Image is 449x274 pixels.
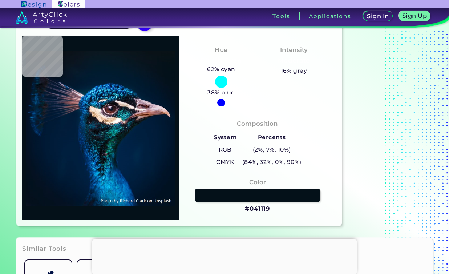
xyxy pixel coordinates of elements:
img: logo_artyclick_colors_white.svg [16,11,67,24]
h5: 62% cyan [204,65,238,74]
a: Sign In [364,12,391,21]
img: img_pavlin.jpg [26,40,175,217]
h3: Moderate [275,56,313,65]
h3: #041119 [245,205,270,213]
img: ArtyClick Design logo [21,1,46,8]
h4: Hue [215,45,227,55]
h4: Color [249,177,266,188]
h5: Sign In [368,13,388,19]
h5: Sign Up [403,13,426,19]
h5: 38% blue [205,88,238,97]
h3: Applications [309,13,351,19]
a: Sign Up [400,12,429,21]
h4: Intensity [280,45,308,55]
h5: (2%, 7%, 10%) [239,144,304,156]
h5: Percents [239,132,304,144]
h5: (84%, 32%, 0%, 90%) [239,156,304,168]
h5: System [211,132,239,144]
h4: Composition [237,118,278,129]
h5: RGB [211,144,239,156]
h3: Similar Tools [22,245,66,253]
h3: Bluish Cyan [198,56,245,65]
h3: Tools [272,13,290,19]
iframe: Advertisement [92,239,357,272]
h5: CMYK [211,156,239,168]
h5: 16% grey [281,66,307,76]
